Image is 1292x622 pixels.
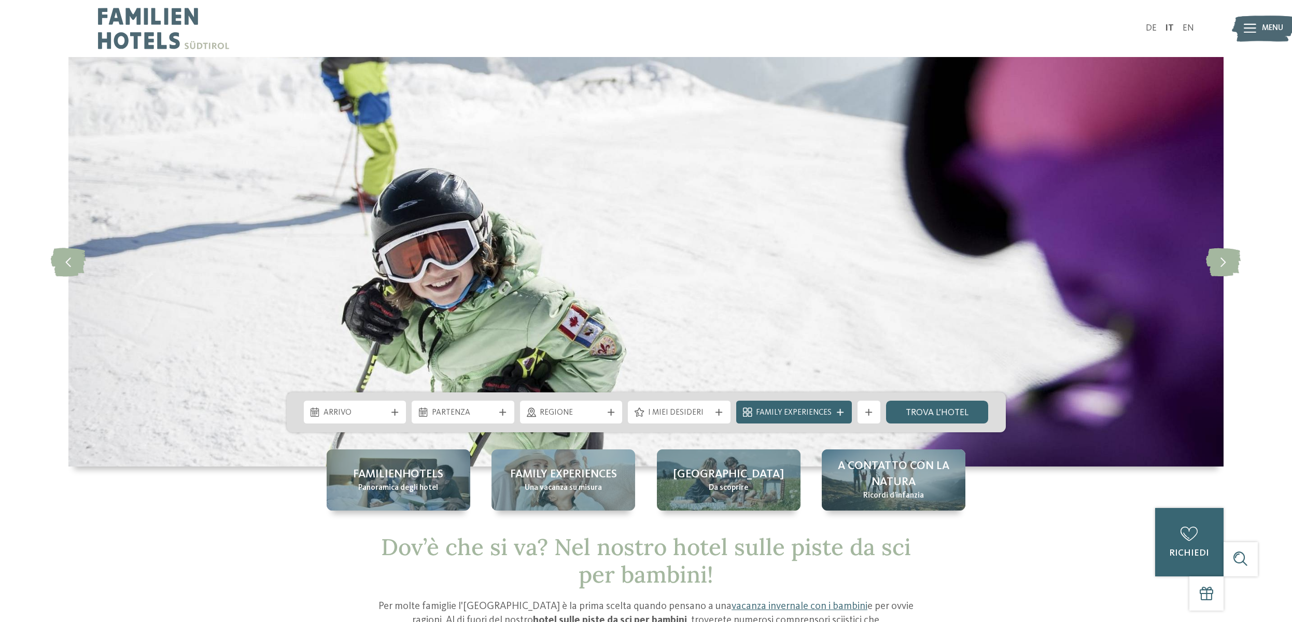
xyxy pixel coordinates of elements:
span: Una vacanza su misura [525,483,602,494]
a: richiedi [1155,508,1224,576]
span: Family Experiences [756,407,832,419]
span: Panoramica degli hotel [358,483,438,494]
span: Da scoprire [709,483,748,494]
span: I miei desideri [648,407,711,419]
span: [GEOGRAPHIC_DATA] [673,466,784,483]
a: Hotel sulle piste da sci per bambini: divertimento senza confini A contatto con la natura Ricordi... [822,449,965,511]
a: Hotel sulle piste da sci per bambini: divertimento senza confini Family experiences Una vacanza s... [491,449,635,511]
span: Ricordi d’infanzia [863,490,924,502]
span: richiedi [1169,549,1209,558]
a: vacanza invernale con i bambini [732,601,867,612]
span: A contatto con la natura [833,458,954,490]
a: Hotel sulle piste da sci per bambini: divertimento senza confini [GEOGRAPHIC_DATA] Da scoprire [657,449,801,511]
span: Family experiences [510,466,617,483]
span: Dov’è che si va? Nel nostro hotel sulle piste da sci per bambini! [381,532,911,589]
a: IT [1165,24,1174,33]
a: DE [1146,24,1157,33]
span: Familienhotels [353,466,443,483]
a: trova l’hotel [886,401,989,423]
a: EN [1183,24,1194,33]
span: Arrivo [324,407,386,419]
span: Partenza [432,407,495,419]
a: Hotel sulle piste da sci per bambini: divertimento senza confini Familienhotels Panoramica degli ... [327,449,470,511]
span: Menu [1262,23,1283,34]
span: Regione [540,407,602,419]
img: Hotel sulle piste da sci per bambini: divertimento senza confini [68,57,1224,466]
